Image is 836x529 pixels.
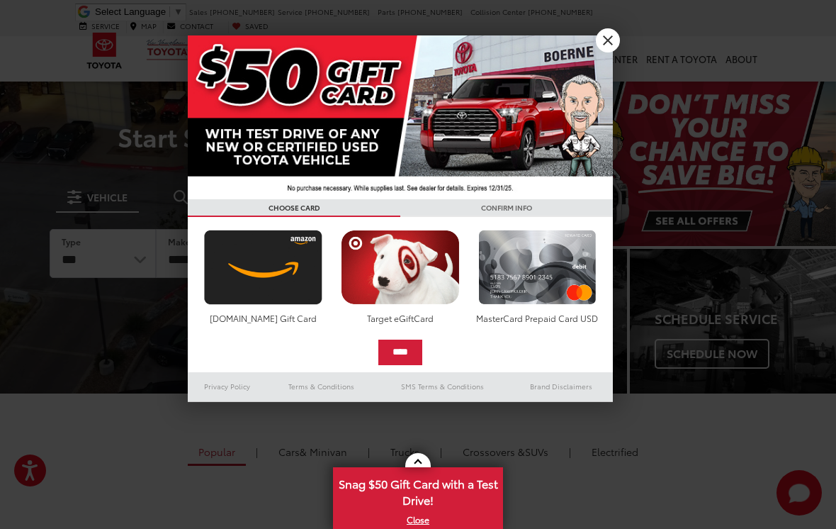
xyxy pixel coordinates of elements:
[267,378,375,395] a: Terms & Conditions
[337,312,463,324] div: Target eGiftCard
[400,199,613,217] h3: CONFIRM INFO
[375,378,509,395] a: SMS Terms & Conditions
[188,35,613,199] img: 42635_top_851395.jpg
[200,230,326,305] img: amazoncard.png
[200,312,326,324] div: [DOMAIN_NAME] Gift Card
[337,230,463,305] img: targetcard.png
[188,199,400,217] h3: CHOOSE CARD
[475,230,600,305] img: mastercard.png
[188,378,267,395] a: Privacy Policy
[475,312,600,324] div: MasterCard Prepaid Card USD
[509,378,613,395] a: Brand Disclaimers
[334,469,502,512] span: Snag $50 Gift Card with a Test Drive!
